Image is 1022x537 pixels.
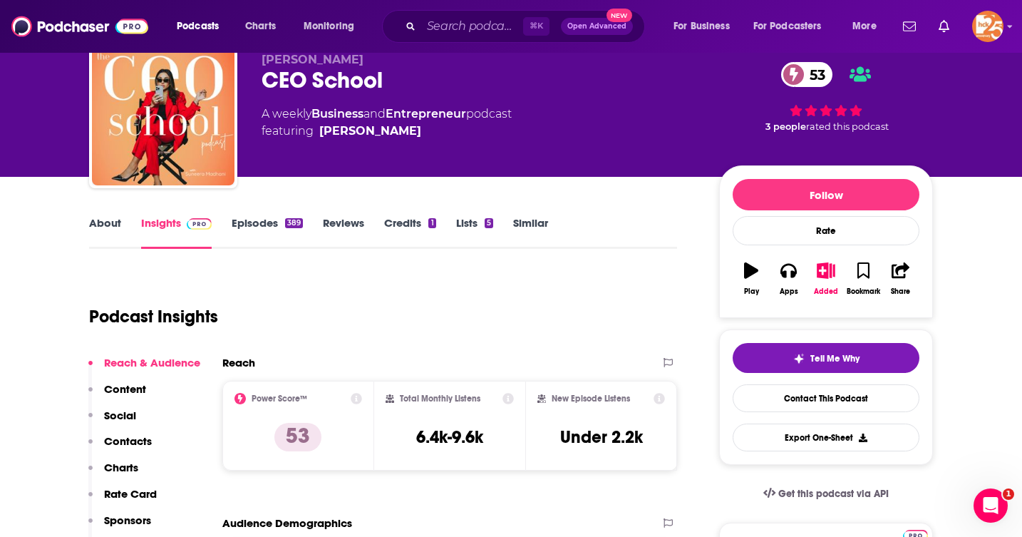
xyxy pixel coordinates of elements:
[780,287,798,296] div: Apps
[252,394,307,404] h2: Power Score™
[897,14,922,39] a: Show notifications dropdown
[733,179,919,210] button: Follow
[733,216,919,245] div: Rate
[770,253,807,305] button: Apps
[104,461,138,474] p: Charts
[363,107,386,121] span: and
[187,218,212,230] img: Podchaser Pro
[664,15,748,38] button: open menu
[104,487,157,501] p: Rate Card
[421,15,523,38] input: Search podcasts, credits, & more...
[974,489,1008,523] iframe: Intercom live chat
[245,16,276,36] span: Charts
[513,216,548,249] a: Similar
[177,16,219,36] span: Podcasts
[852,16,877,36] span: More
[1003,489,1014,500] span: 1
[744,15,842,38] button: open menu
[733,384,919,412] a: Contact This Podcast
[428,218,435,228] div: 1
[933,14,955,39] a: Show notifications dropdown
[753,16,822,36] span: For Podcasters
[104,382,146,396] p: Content
[847,287,880,296] div: Bookmark
[92,43,234,185] img: CEO School
[274,423,321,451] p: 53
[104,409,136,422] p: Social
[88,382,146,409] button: Content
[232,216,303,249] a: Episodes389
[552,394,630,404] h2: New Episode Listens
[88,409,136,435] button: Social
[972,11,1003,42] button: Show profile menu
[104,356,200,369] p: Reach & Audience
[607,9,632,22] span: New
[810,353,860,364] span: Tell Me Why
[396,10,659,43] div: Search podcasts, credits, & more...
[386,107,466,121] a: Entrepreneur
[842,15,894,38] button: open menu
[88,434,152,461] button: Contacts
[806,121,889,132] span: rated this podcast
[523,17,549,36] span: ⌘ K
[795,62,832,87] span: 53
[11,13,148,40] img: Podchaser - Follow, Share and Rate Podcasts
[323,216,364,249] a: Reviews
[882,253,919,305] button: Share
[972,11,1003,42] span: Logged in as kerrifulks
[456,216,493,249] a: Lists5
[262,106,512,140] div: A weekly podcast
[236,15,284,38] a: Charts
[400,394,480,404] h2: Total Monthly Listens
[88,461,138,487] button: Charts
[567,23,626,30] span: Open Advanced
[311,107,363,121] a: Business
[719,53,933,141] div: 53 3 peoplerated this podcast
[891,287,910,296] div: Share
[744,287,759,296] div: Play
[319,123,421,140] a: Suneera Madhani
[262,53,363,66] span: [PERSON_NAME]
[88,356,200,382] button: Reach & Audience
[262,123,512,140] span: featuring
[89,216,121,249] a: About
[733,424,919,451] button: Export One-Sheet
[88,487,157,513] button: Rate Card
[778,488,889,500] span: Get this podcast via API
[845,253,882,305] button: Bookmark
[485,218,493,228] div: 5
[752,476,900,511] a: Get this podcast via API
[141,216,212,249] a: InsightsPodchaser Pro
[793,353,805,364] img: tell me why sparkle
[416,426,483,448] h3: 6.4k-9.6k
[814,287,838,296] div: Added
[733,253,770,305] button: Play
[285,218,303,228] div: 389
[104,434,152,448] p: Contacts
[304,16,354,36] span: Monitoring
[561,18,633,35] button: Open AdvancedNew
[560,426,643,448] h3: Under 2.2k
[765,121,806,132] span: 3 people
[733,343,919,373] button: tell me why sparkleTell Me Why
[807,253,845,305] button: Added
[673,16,730,36] span: For Business
[89,306,218,327] h1: Podcast Insights
[294,15,373,38] button: open menu
[104,513,151,527] p: Sponsors
[167,15,237,38] button: open menu
[222,516,352,530] h2: Audience Demographics
[384,216,435,249] a: Credits1
[972,11,1003,42] img: User Profile
[781,62,832,87] a: 53
[222,356,255,369] h2: Reach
